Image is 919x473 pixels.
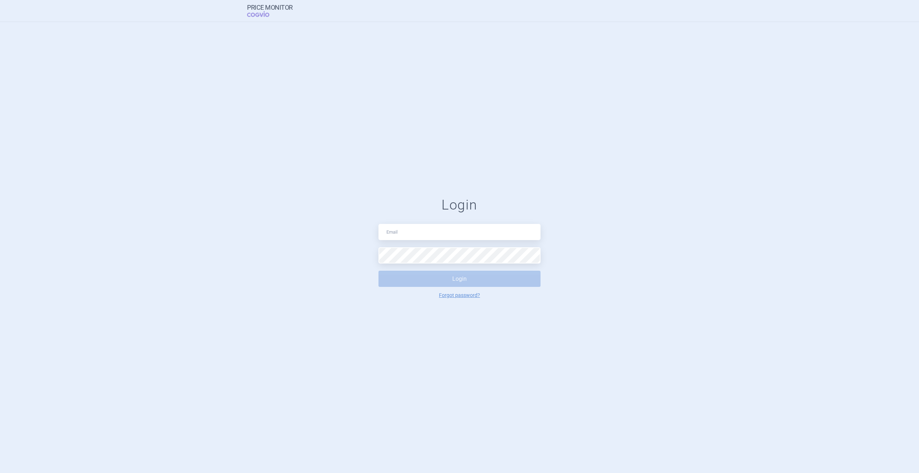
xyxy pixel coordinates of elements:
[378,271,541,287] button: Login
[247,4,293,18] a: Price MonitorCOGVIO
[378,197,541,213] h1: Login
[247,4,293,11] strong: Price Monitor
[378,224,541,240] input: Email
[247,11,279,17] span: COGVIO
[439,293,480,298] a: Forgot password?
